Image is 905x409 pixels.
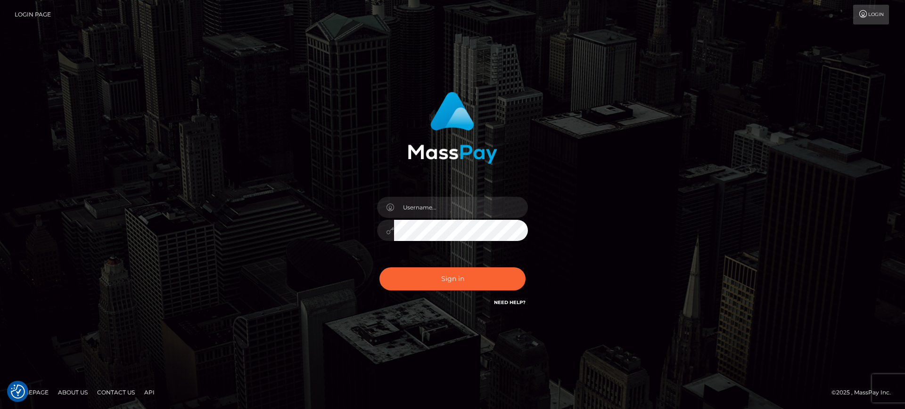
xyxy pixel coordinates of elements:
a: Login [853,5,889,24]
a: About Us [54,385,91,400]
img: MassPay Login [408,92,497,164]
a: Homepage [10,385,52,400]
img: Revisit consent button [11,385,25,399]
button: Consent Preferences [11,385,25,399]
a: Need Help? [494,299,526,305]
a: Login Page [15,5,51,24]
div: © 2025 , MassPay Inc. [831,387,898,398]
a: API [140,385,158,400]
input: Username... [394,197,528,218]
button: Sign in [379,267,526,290]
a: Contact Us [93,385,139,400]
